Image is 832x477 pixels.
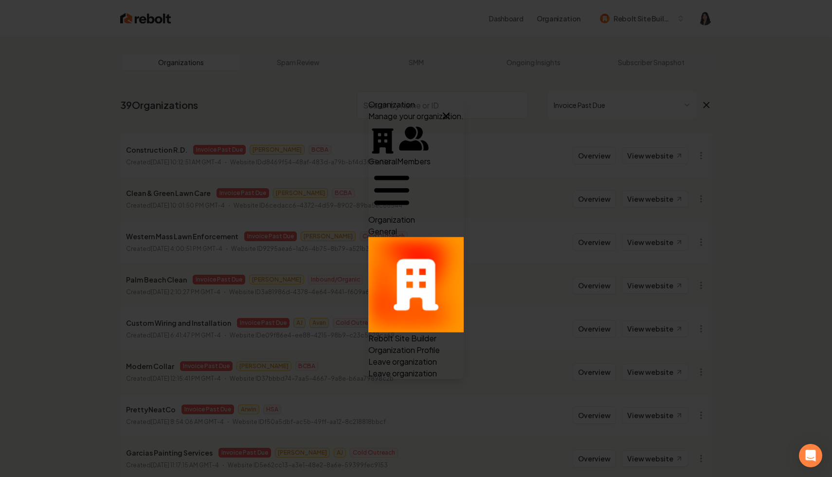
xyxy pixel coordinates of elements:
img: Rebolt Site Builder [368,237,464,332]
span: General [368,156,397,166]
span: Members [397,156,431,166]
h1: General [368,225,464,237]
p: Leave organization [368,367,464,379]
button: Members [397,122,431,167]
button: Leave organization [368,355,437,367]
p: Organization Profile [368,344,464,355]
h1: Organization [368,98,464,110]
button: General [368,126,397,167]
span: Rebolt Site Builder [368,333,436,343]
p: Manage your organization. [368,110,464,122]
button: Organization [368,167,415,225]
